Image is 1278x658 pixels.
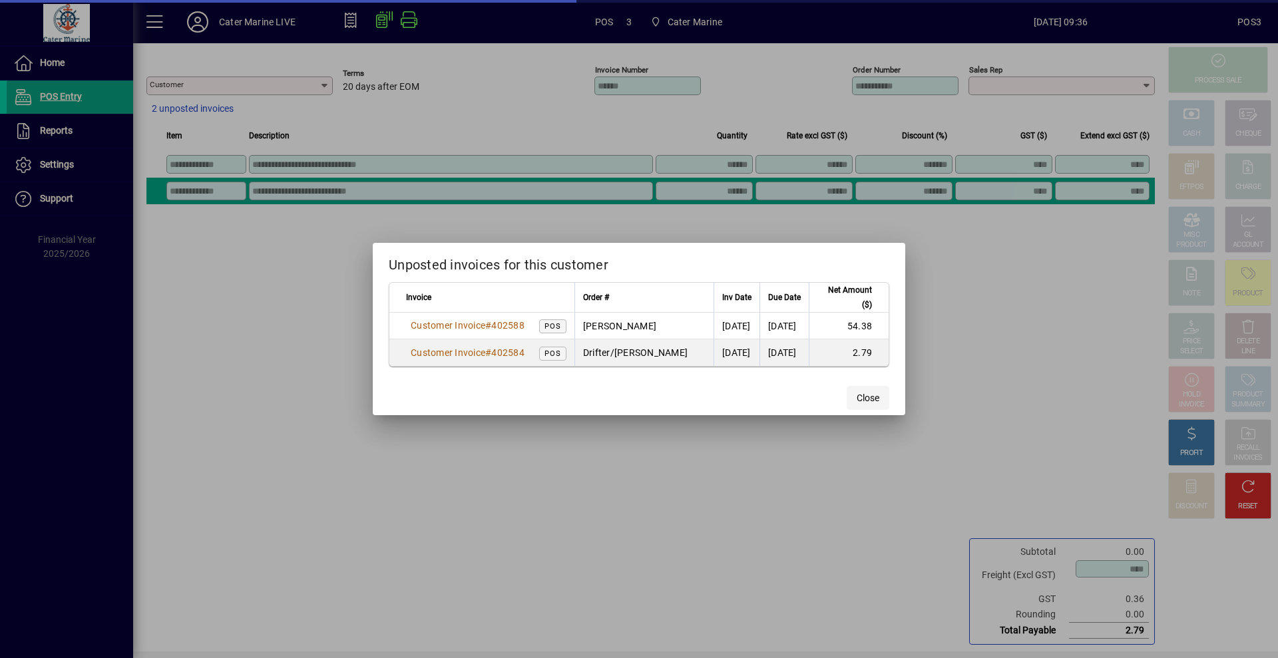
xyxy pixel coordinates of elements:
span: [PERSON_NAME] [583,321,656,331]
td: [DATE] [714,339,759,366]
span: # [485,320,491,331]
span: Invoice [406,290,431,305]
button: Close [847,386,889,410]
a: Customer Invoice#402588 [406,318,529,333]
span: Inv Date [722,290,751,305]
span: Customer Invoice [411,320,485,331]
span: POS [544,322,561,331]
td: [DATE] [759,339,809,366]
a: Customer Invoice#402584 [406,345,529,360]
span: 402584 [491,347,525,358]
span: Close [857,391,879,405]
span: # [485,347,491,358]
td: [DATE] [759,313,809,339]
span: Order # [583,290,609,305]
h2: Unposted invoices for this customer [373,243,905,281]
span: Customer Invoice [411,347,485,358]
td: 2.79 [809,339,889,366]
span: 402588 [491,320,525,331]
span: Due Date [768,290,801,305]
td: [DATE] [714,313,759,339]
span: Net Amount ($) [817,283,872,312]
span: Drifter/[PERSON_NAME] [583,347,688,358]
td: 54.38 [809,313,889,339]
span: POS [544,349,561,358]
